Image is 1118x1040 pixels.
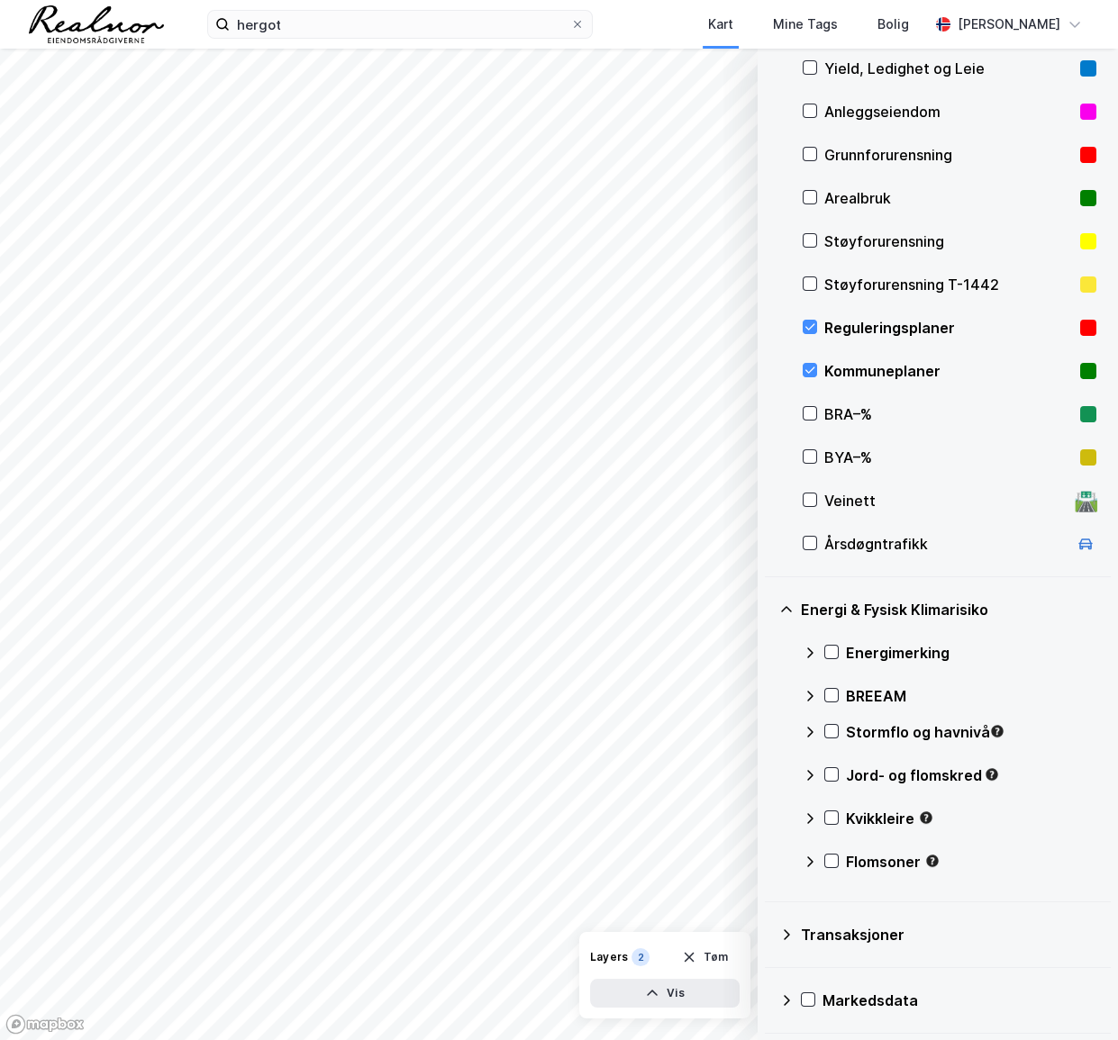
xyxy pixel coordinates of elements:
[984,766,1000,782] div: Tooltip anchor
[1028,954,1118,1040] iframe: Chat Widget
[823,990,1096,1011] div: Markedsdata
[918,809,934,826] div: Tooltip anchor
[29,5,164,43] img: realnor-logo.934646d98de889bb5806.png
[824,144,1073,166] div: Grunnforurensning
[877,14,909,35] div: Bolig
[824,58,1073,79] div: Yield, Ledighet og Leie
[846,721,1096,743] div: Stormflo og havnivå
[1028,954,1118,1040] div: Kontrollprogram for chat
[230,11,570,38] input: Søk på adresse, matrikkel, gårdeiere, leietakere eller personer
[670,943,740,972] button: Tøm
[989,723,1005,739] div: Tooltip anchor
[846,685,1096,707] div: BREEAM
[824,231,1073,252] div: Støyforurensning
[632,948,650,966] div: 2
[824,187,1073,209] div: Arealbruk
[846,764,1096,786] div: Jord- og flomskred
[824,490,1068,511] div: Veinett
[824,317,1073,339] div: Reguleringsplaner
[958,14,1060,35] div: [PERSON_NAME]
[590,979,740,1008] button: Vis
[824,101,1073,122] div: Anleggseiendom
[590,950,628,964] div: Layers
[773,14,838,35] div: Mine Tags
[846,642,1096,664] div: Energimerking
[5,1014,85,1035] a: Mapbox homepage
[824,403,1073,425] div: BRA–%
[708,14,733,35] div: Kart
[846,808,1096,829] div: Kvikkleire
[1074,489,1098,512] div: 🛣️
[824,274,1073,295] div: Støyforurensning T-1442
[824,447,1073,468] div: BYA–%
[801,924,1096,945] div: Transaksjoner
[924,853,941,869] div: Tooltip anchor
[824,533,1068,555] div: Årsdøgntrafikk
[846,851,1096,873] div: Flomsoner
[824,360,1073,382] div: Kommuneplaner
[801,599,1096,620] div: Energi & Fysisk Klimarisiko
